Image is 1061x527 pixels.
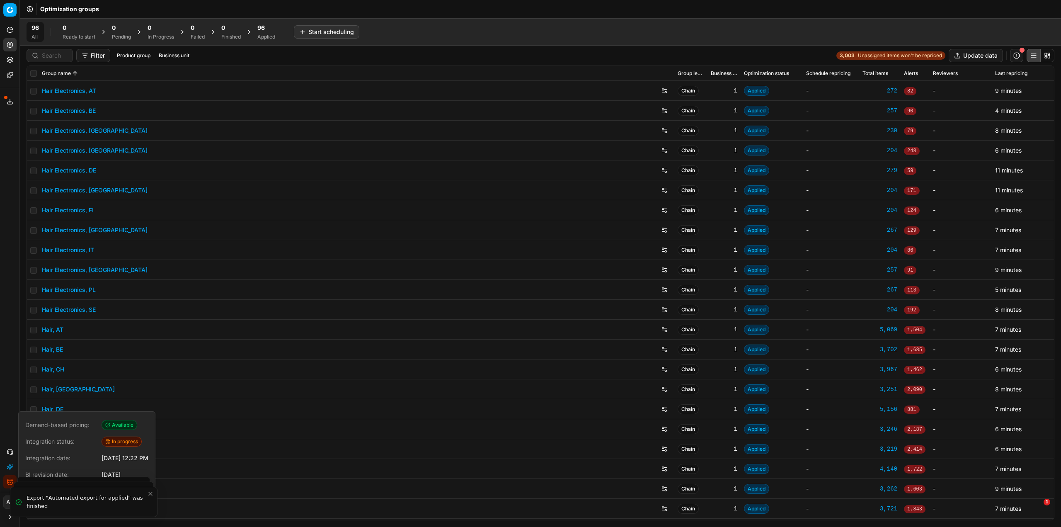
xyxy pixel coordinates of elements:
[862,445,897,453] div: 3,219
[678,106,699,116] span: Chain
[862,166,897,175] a: 279
[294,25,359,39] button: Start scheduling
[744,345,769,355] span: Applied
[862,405,897,413] div: 5,156
[40,5,99,13] nav: breadcrumb
[930,439,992,459] td: -
[711,385,737,393] div: 1
[949,49,1003,62] button: Update data
[904,187,920,195] span: 171
[803,101,859,121] td: -
[995,127,1022,134] span: 8 minutes
[930,141,992,160] td: -
[114,51,154,61] button: Product group
[862,186,897,194] a: 204
[995,226,1021,233] span: 7 minutes
[711,465,737,473] div: 1
[711,405,737,413] div: 1
[145,489,155,499] button: Close toast
[995,346,1021,353] span: 7 minutes
[678,285,699,295] span: Chain
[904,386,925,394] span: 2,090
[995,425,1022,432] span: 6 minutes
[148,34,174,40] div: In Progress
[711,306,737,314] div: 1
[862,465,897,473] div: 4,140
[995,326,1021,333] span: 7 minutes
[803,200,859,220] td: -
[42,70,71,77] span: Group name
[930,340,992,359] td: -
[221,24,225,32] span: 0
[112,34,131,40] div: Pending
[862,206,897,214] div: 204
[862,425,897,433] a: 3,246
[42,226,148,234] a: Hair Electronics, [GEOGRAPHIC_DATA]
[221,34,241,40] div: Finished
[803,81,859,101] td: -
[711,345,737,354] div: 1
[904,445,925,454] span: 2,414
[42,126,148,135] a: Hair Electronics, [GEOGRAPHIC_DATA]
[42,246,94,254] a: Hair Electronics, IT
[744,404,769,414] span: Applied
[678,146,699,155] span: Chain
[711,70,737,77] span: Business unit
[40,5,99,13] span: Optimization groups
[930,81,992,101] td: -
[42,306,96,314] a: Hair Electronics, SE
[840,52,855,59] strong: 3,003
[803,419,859,439] td: -
[862,306,897,314] a: 204
[930,320,992,340] td: -
[42,405,63,413] a: Hair, DE
[995,406,1021,413] span: 7 minutes
[930,359,992,379] td: -
[63,34,95,40] div: Ready to start
[904,246,916,255] span: 86
[42,325,63,334] a: Hair, AT
[678,245,699,255] span: Chain
[862,226,897,234] a: 267
[995,87,1022,94] span: 9 minutes
[155,51,193,61] button: Business unit
[904,366,925,374] span: 1,462
[102,471,121,479] div: [DATE]
[862,345,897,354] a: 3,702
[930,101,992,121] td: -
[678,305,699,315] span: Chain
[904,206,920,215] span: 124
[930,180,992,200] td: -
[862,325,897,334] a: 5,069
[862,365,897,374] a: 3,967
[803,399,859,419] td: -
[803,280,859,300] td: -
[803,121,859,141] td: -
[995,266,1022,273] span: 9 minutes
[904,127,916,135] span: 79
[42,51,68,60] input: Search
[806,70,850,77] span: Schedule repricing
[904,286,920,294] span: 113
[904,406,920,414] span: 881
[678,464,699,474] span: Chain
[904,226,920,235] span: 129
[678,404,699,414] span: Chain
[25,454,98,462] span: Integration date:
[711,325,737,334] div: 1
[803,439,859,459] td: -
[744,424,769,434] span: Applied
[904,70,918,77] span: Alerts
[25,471,98,479] span: BI revision date:
[744,146,769,155] span: Applied
[42,365,64,374] a: Hair, CH
[930,200,992,220] td: -
[930,240,992,260] td: -
[678,70,704,77] span: Group level
[711,186,737,194] div: 1
[744,364,769,374] span: Applied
